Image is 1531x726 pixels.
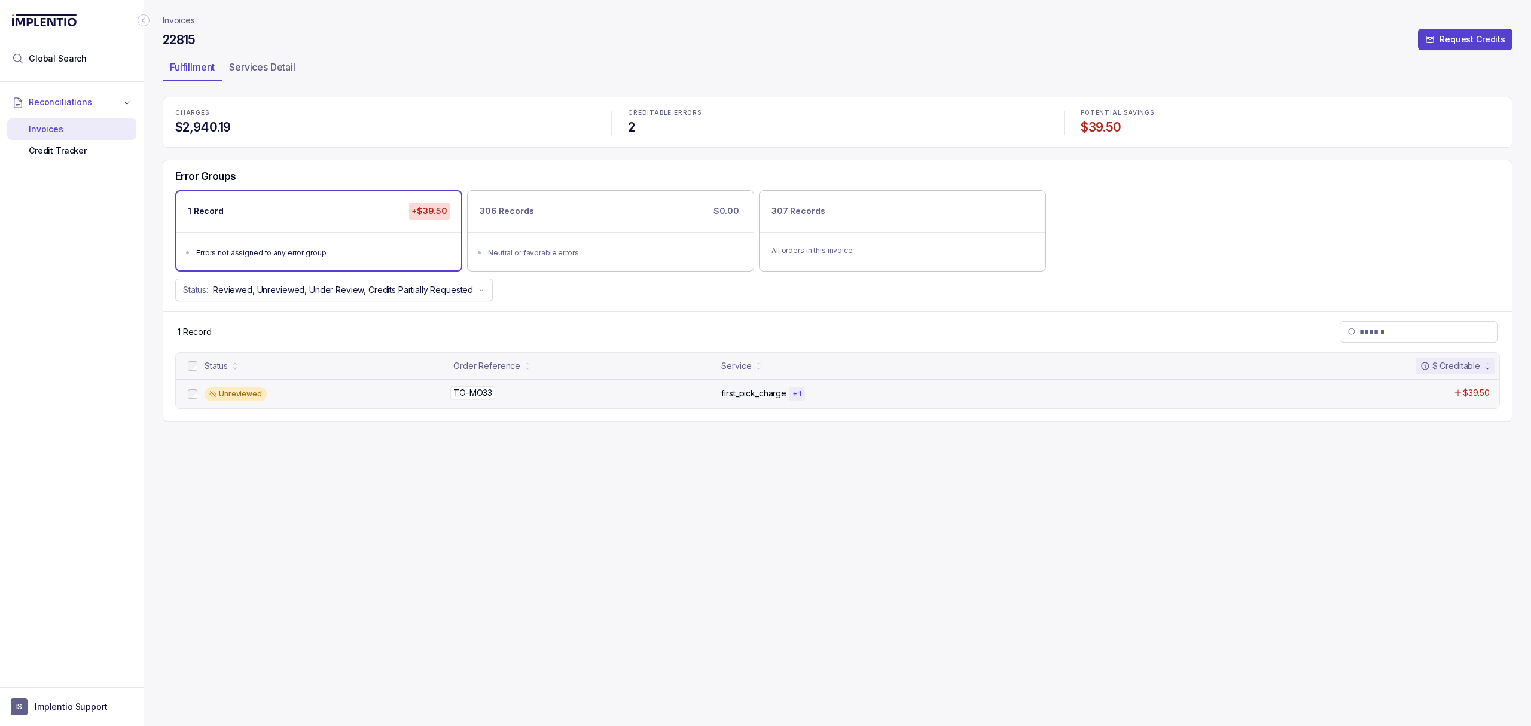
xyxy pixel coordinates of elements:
div: Reconciliations [7,116,136,164]
p: TO-MO33 [450,386,495,399]
p: $39.50 [1463,387,1490,399]
h5: Error Groups [175,170,236,183]
p: Status: [183,284,208,296]
p: 1 Record [178,326,212,338]
li: Tab Services Detail [222,57,303,81]
button: Reconciliations [7,89,136,115]
p: Reviewed, Unreviewed, Under Review, Credits Partially Requested [213,284,473,296]
p: 306 Records [480,205,533,217]
div: Errors not assigned to any error group [196,247,449,259]
div: Credit Tracker [17,140,127,161]
div: $ Creditable [1420,360,1480,372]
p: Fulfillment [170,60,215,74]
div: Invoices [17,118,127,140]
input: checkbox-checkbox [188,389,197,399]
p: +$39.50 [409,203,450,219]
h4: $2,940.19 [175,119,594,136]
button: Request Credits [1418,29,1512,50]
p: 307 Records [771,205,825,217]
p: + 1 [792,389,801,399]
p: first_pick_charge [721,388,786,399]
div: Neutral or favorable errors [488,247,740,259]
p: Implentio Support [35,701,108,713]
p: Services Detail [229,60,295,74]
span: Reconciliations [29,96,92,108]
div: Service [721,360,751,372]
h4: 22815 [163,32,196,48]
input: checkbox-checkbox [188,361,197,371]
div: Remaining page entries [178,326,212,338]
p: Request Credits [1439,33,1505,45]
div: Unreviewed [205,387,267,401]
nav: breadcrumb [163,14,195,26]
h4: $39.50 [1081,119,1500,136]
p: CHARGES [175,109,594,117]
span: User initials [11,698,28,715]
a: Invoices [163,14,195,26]
span: Global Search [29,53,87,65]
div: Order Reference [453,360,520,372]
button: Status:Reviewed, Unreviewed, Under Review, Credits Partially Requested [175,279,493,301]
p: $0.00 [711,203,742,219]
p: POTENTIAL SAVINGS [1081,109,1500,117]
p: CREDITABLE ERRORS [628,109,1047,117]
ul: Tab Group [163,57,1512,81]
button: User initialsImplentio Support [11,698,133,715]
div: Status [205,360,228,372]
li: Tab Fulfillment [163,57,222,81]
div: Collapse Icon [136,13,151,28]
p: All orders in this invoice [771,245,1033,257]
p: 1 Record [188,205,224,217]
h4: 2 [628,119,1047,136]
